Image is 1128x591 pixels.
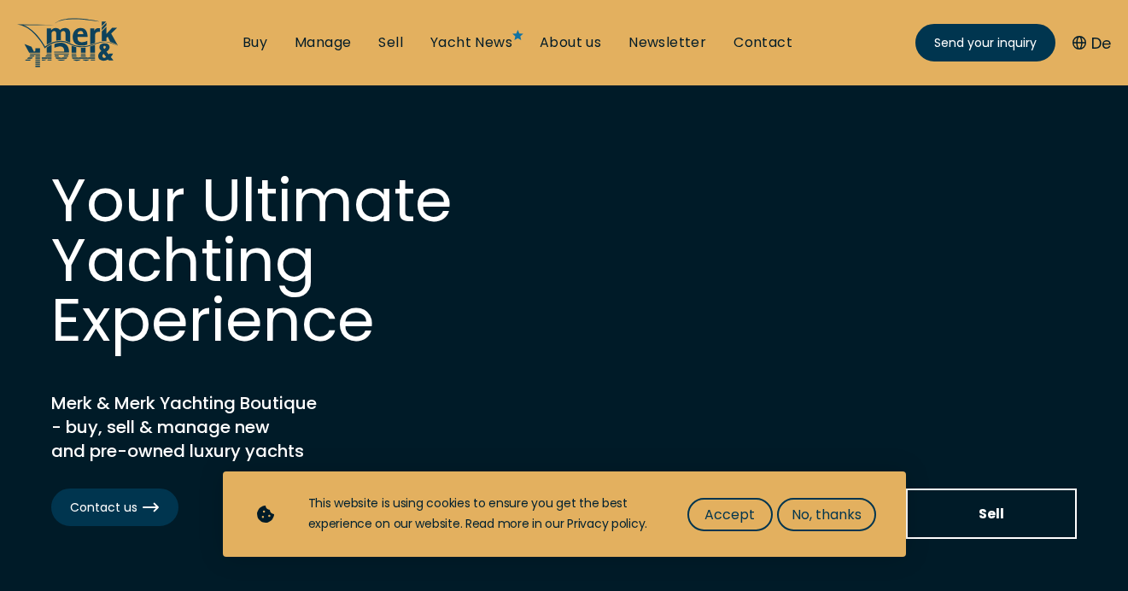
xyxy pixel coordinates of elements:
span: Accept [704,504,755,525]
a: Contact [733,33,792,52]
div: This website is using cookies to ensure you get the best experience on our website. Read more in ... [308,494,653,535]
a: Send your inquiry [915,24,1055,61]
button: No, thanks [777,498,876,531]
span: No, thanks [792,504,862,525]
a: Yacht News [430,33,512,52]
span: Send your inquiry [934,34,1037,52]
span: Contact us [70,499,160,517]
h1: Your Ultimate Yachting Experience [51,171,564,350]
a: Manage [295,33,351,52]
span: Sell [979,503,1004,524]
a: Buy [243,33,267,52]
button: Accept [687,498,773,531]
a: Sell [378,33,403,52]
a: About us [540,33,601,52]
a: Privacy policy [567,515,645,532]
a: Sell [906,489,1077,539]
a: Contact us [51,489,178,526]
h2: Merk & Merk Yachting Boutique - buy, sell & manage new and pre-owned luxury yachts [51,391,478,463]
button: De [1072,32,1111,55]
a: Newsletter [628,33,706,52]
